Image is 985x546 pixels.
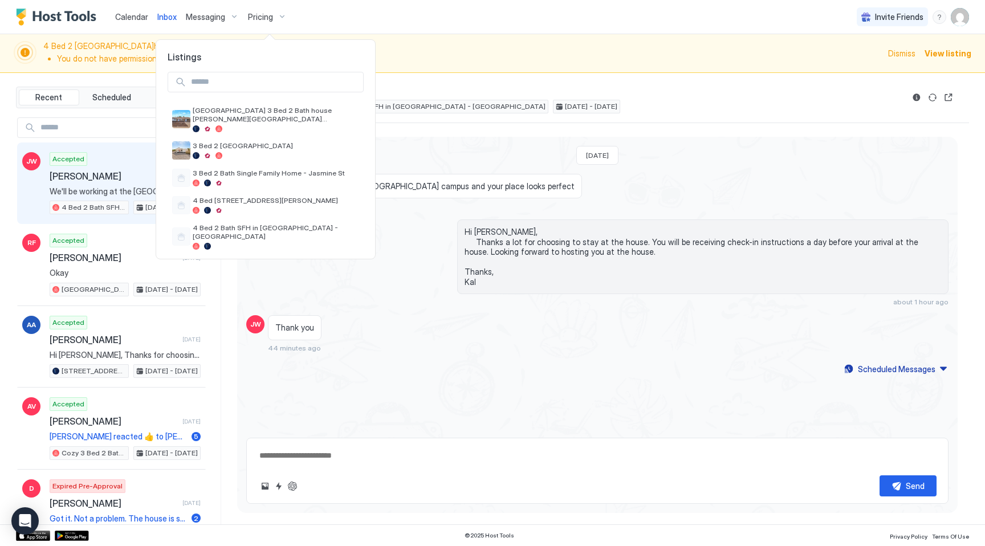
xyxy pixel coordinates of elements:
[156,51,375,63] span: Listings
[11,507,39,535] div: Open Intercom Messenger
[186,72,363,92] input: Input Field
[193,169,359,177] span: 3 Bed 2 Bath Single Family Home - Jasmine St
[193,196,359,205] span: 4 Bed [STREET_ADDRESS][PERSON_NAME]
[193,141,359,150] span: 3 Bed 2 [GEOGRAPHIC_DATA]
[193,223,359,241] span: 4 Bed 2 Bath SFH in [GEOGRAPHIC_DATA] - [GEOGRAPHIC_DATA]
[193,106,359,123] span: [GEOGRAPHIC_DATA] 3 Bed 2 Bath house [PERSON_NAME][GEOGRAPHIC_DATA][PERSON_NAME] SLEEPS 6
[172,110,190,128] div: listing image
[172,141,190,160] div: listing image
